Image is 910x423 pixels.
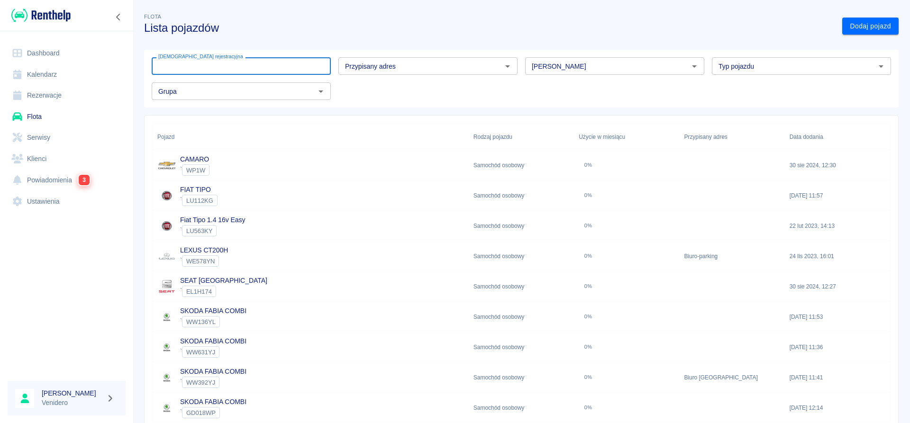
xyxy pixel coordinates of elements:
[8,43,126,64] a: Dashboard
[874,60,888,73] button: Otwórz
[785,241,890,271] div: 24 lis 2023, 16:01
[180,307,246,315] a: SKODA FABIA COMBI
[157,124,174,150] div: Pojazd
[157,247,176,266] img: Image
[153,124,469,150] div: Pojazd
[158,53,243,60] label: [DEMOGRAPHIC_DATA] rejestracyjna
[469,150,574,180] div: Samochód osobowy
[679,241,784,271] div: Biuro-parking
[180,164,209,176] div: `
[8,8,71,23] a: Renthelp logo
[8,191,126,212] a: Ustawienia
[180,286,267,297] div: `
[688,60,701,73] button: Otwórz
[584,192,592,198] div: 0%
[157,338,176,357] img: Image
[180,337,246,345] a: SKODA FABIA COMBI
[180,195,218,206] div: `
[180,186,211,193] a: FIAT TIPO
[785,150,890,180] div: 30 sie 2024, 12:30
[157,156,176,175] img: Image
[157,216,176,235] img: Image
[584,162,592,168] div: 0%
[157,307,176,326] img: Image
[182,409,219,416] span: GD018WP
[182,197,217,204] span: LU112KG
[584,344,592,350] div: 0%
[473,124,512,150] div: Rodzaj pojazdu
[469,271,574,302] div: Samochód osobowy
[180,225,245,236] div: `
[584,374,592,380] div: 0%
[785,362,890,393] div: [DATE] 11:41
[182,258,218,265] span: WE578YN
[111,11,126,23] button: Zwiń nawigację
[182,379,219,386] span: WW392YJ
[180,316,246,327] div: `
[584,405,592,411] div: 0%
[180,216,245,224] a: Fiat Tipo 1.4 16v Easy
[584,223,592,229] div: 0%
[501,60,514,73] button: Otwórz
[182,167,209,174] span: WP1W
[8,85,126,106] a: Rezerwacje
[180,398,246,405] a: SKODA FABIA COMBI
[574,124,679,150] div: Użycie w miesiącu
[8,148,126,170] a: Klienci
[144,21,835,35] h3: Lista pojazdów
[8,127,126,148] a: Serwisy
[180,155,209,163] a: CAMARO
[180,368,246,375] a: SKODA FABIA COMBI
[679,124,784,150] div: Przypisany adres
[42,388,102,398] h6: [PERSON_NAME]
[785,393,890,423] div: [DATE] 12:14
[584,253,592,259] div: 0%
[42,398,102,408] p: Venidero
[785,124,890,150] div: Data dodania
[180,377,246,388] div: `
[584,283,592,289] div: 0%
[180,346,246,358] div: `
[469,302,574,332] div: Samochód osobowy
[842,18,899,35] a: Dodaj pojazd
[469,393,574,423] div: Samochód osobowy
[180,246,228,254] a: LEXUS CT200H
[469,241,574,271] div: Samochód osobowy
[469,211,574,241] div: Samochód osobowy
[8,169,126,191] a: Powiadomienia3
[785,180,890,211] div: [DATE] 11:57
[785,271,890,302] div: 30 sie 2024, 12:27
[8,106,126,127] a: Flota
[157,398,176,417] img: Image
[144,14,161,19] span: Flota
[684,124,727,150] div: Przypisany adres
[469,332,574,362] div: Samochód osobowy
[785,302,890,332] div: [DATE] 11:53
[790,124,823,150] div: Data dodania
[785,332,890,362] div: [DATE] 11:36
[79,175,90,185] span: 3
[584,314,592,320] div: 0%
[182,288,216,295] span: EL1H174
[679,362,784,393] div: Biuro [GEOGRAPHIC_DATA]
[157,277,176,296] img: Image
[469,124,574,150] div: Rodzaj pojazdu
[314,85,328,98] button: Otwórz
[180,255,228,267] div: `
[157,186,176,205] img: Image
[182,318,219,325] span: WW136YL
[180,277,267,284] a: SEAT [GEOGRAPHIC_DATA]
[11,8,71,23] img: Renthelp logo
[182,227,216,234] span: LU563KY
[469,362,574,393] div: Samochód osobowy
[8,64,126,85] a: Kalendarz
[180,407,246,418] div: `
[469,180,574,211] div: Samochód osobowy
[157,368,176,387] img: Image
[785,211,890,241] div: 22 lut 2023, 14:13
[579,124,625,150] div: Użycie w miesiącu
[182,349,219,356] span: WW631YJ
